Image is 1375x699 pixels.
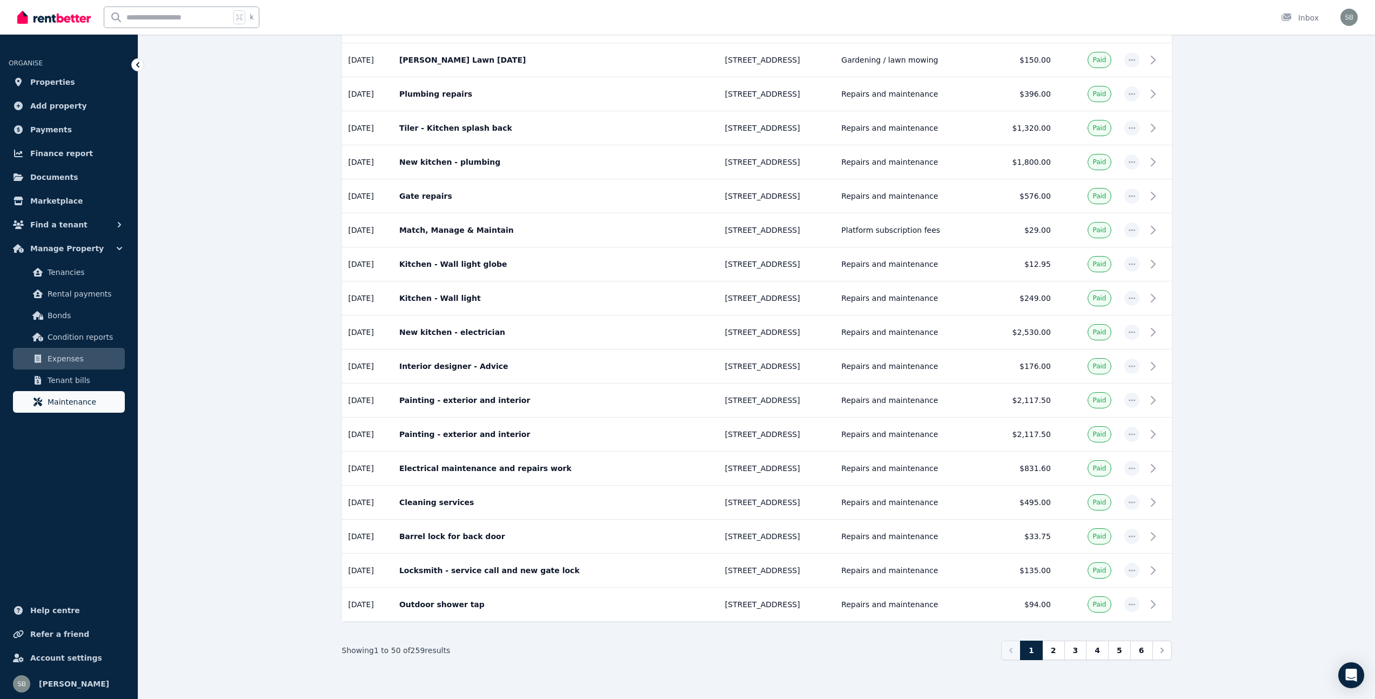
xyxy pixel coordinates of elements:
td: Repairs and maintenance [835,315,983,349]
p: [PERSON_NAME] Lawn [DATE] [399,55,712,65]
p: Gate repairs [399,191,712,201]
a: Properties [9,71,129,93]
td: $94.00 [983,588,1057,622]
span: Help centre [30,604,80,617]
td: Repairs and maintenance [835,111,983,145]
td: Repairs and maintenance [835,179,983,213]
td: [STREET_ADDRESS] [719,520,835,554]
span: Properties [30,76,75,89]
span: Marketplace [30,194,83,207]
p: Interior designer - Advice [399,361,712,372]
nav: Pagination [1001,641,1172,660]
td: [STREET_ADDRESS] [719,384,835,418]
a: 2 [1042,641,1065,660]
a: 5 [1108,641,1131,660]
span: Rental payments [48,287,120,300]
td: [STREET_ADDRESS] [719,452,835,486]
td: [DATE] [342,43,393,77]
p: Match, Manage & Maintain [399,225,712,236]
td: [DATE] [342,179,393,213]
td: [DATE] [342,486,393,520]
td: [DATE] [342,554,393,588]
td: [STREET_ADDRESS] [719,43,835,77]
p: Tiler - Kitchen splash back [399,123,712,133]
td: $33.75 [983,520,1057,554]
td: Repairs and maintenance [835,349,983,384]
td: [DATE] [342,213,393,247]
td: [DATE] [342,145,393,179]
td: [STREET_ADDRESS] [719,145,835,179]
td: $150.00 [983,43,1057,77]
p: Kitchen - Wall light globe [399,259,712,270]
a: Payments [9,119,129,140]
a: Condition reports [13,326,125,348]
span: Paid [1092,328,1106,337]
button: Manage Property [9,238,129,259]
p: Painting - exterior and interior [399,429,712,440]
span: Paid [1092,294,1106,303]
span: Paid [1092,90,1106,98]
span: Paid [1092,158,1106,166]
div: Inbox [1281,12,1319,23]
td: [STREET_ADDRESS] [719,315,835,349]
td: $1,320.00 [983,111,1057,145]
span: Paid [1092,532,1106,541]
td: [DATE] [342,349,393,384]
td: $135.00 [983,554,1057,588]
td: $2,117.50 [983,418,1057,452]
td: $2,530.00 [983,315,1057,349]
td: [DATE] [342,452,393,486]
td: Repairs and maintenance [835,77,983,111]
td: Repairs and maintenance [835,486,983,520]
p: Painting - exterior and interior [399,395,712,406]
p: Plumbing repairs [399,89,712,99]
a: 4 [1086,641,1109,660]
a: Documents [9,166,129,188]
td: Repairs and maintenance [835,418,983,452]
td: Repairs and maintenance [835,588,983,622]
span: 1 [374,646,379,655]
span: k [250,13,253,22]
span: Payments [30,123,72,136]
p: Electrical maintenance and repairs work [399,463,712,474]
span: Paid [1092,464,1106,473]
td: [DATE] [342,247,393,281]
td: $396.00 [983,77,1057,111]
td: [STREET_ADDRESS] [719,349,835,384]
a: Rental payments [13,283,125,305]
td: Repairs and maintenance [835,520,983,554]
td: $29.00 [983,213,1057,247]
td: Repairs and maintenance [835,384,983,418]
td: Repairs and maintenance [835,554,983,588]
span: Paid [1092,498,1106,507]
td: Repairs and maintenance [835,247,983,281]
span: Find a tenant [30,218,88,231]
a: Expenses [13,348,125,369]
td: $176.00 [983,349,1057,384]
td: [STREET_ADDRESS] [719,486,835,520]
span: Paid [1092,192,1106,200]
td: [STREET_ADDRESS] [719,247,835,281]
div: Open Intercom Messenger [1338,662,1364,688]
span: Paid [1092,124,1106,132]
td: [DATE] [342,588,393,622]
td: [DATE] [342,281,393,315]
span: Paid [1092,362,1106,371]
p: Outdoor shower tap [399,599,712,610]
td: [STREET_ADDRESS] [719,213,835,247]
td: [DATE] [342,111,393,145]
span: Refer a friend [30,628,89,641]
a: 6 [1130,641,1153,660]
span: ORGANISE [9,59,43,67]
td: [DATE] [342,77,393,111]
td: Repairs and maintenance [835,281,983,315]
td: [DATE] [342,418,393,452]
td: [DATE] [342,520,393,554]
span: Condition reports [48,331,120,344]
td: [STREET_ADDRESS] [719,281,835,315]
span: Paid [1092,430,1106,439]
span: Tenant bills [48,374,120,387]
a: Tenancies [13,261,125,283]
td: Repairs and maintenance [835,145,983,179]
button: Find a tenant [9,214,129,236]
